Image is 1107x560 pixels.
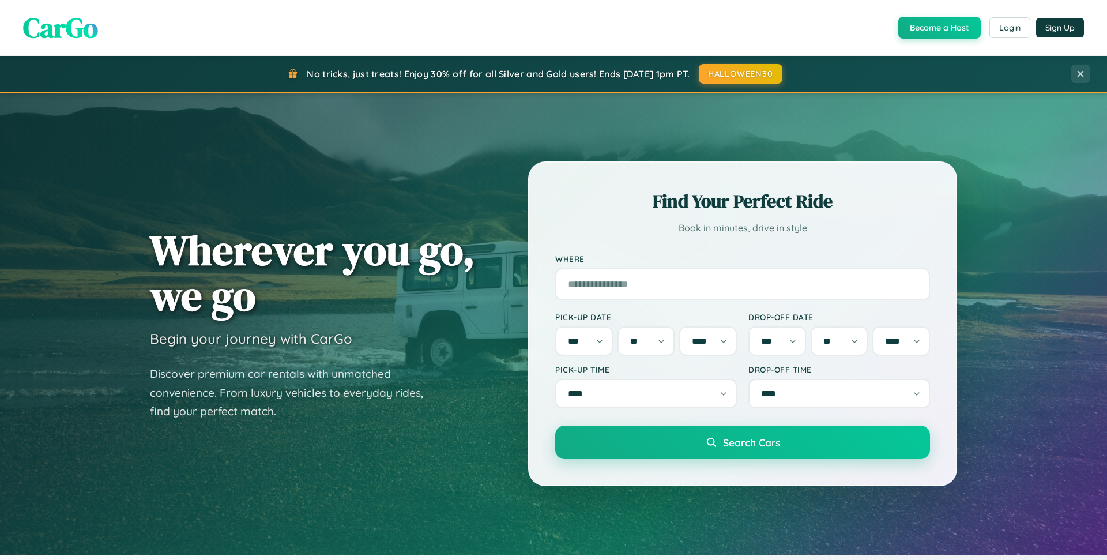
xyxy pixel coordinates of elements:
[748,312,930,322] label: Drop-off Date
[23,9,98,47] span: CarGo
[555,364,737,374] label: Pick-up Time
[555,254,930,264] label: Where
[307,68,690,80] span: No tricks, just treats! Enjoy 30% off for all Silver and Gold users! Ends [DATE] 1pm PT.
[555,220,930,236] p: Book in minutes, drive in style
[699,64,782,84] button: HALLOWEEN30
[555,426,930,459] button: Search Cars
[150,227,475,318] h1: Wherever you go, we go
[748,364,930,374] label: Drop-off Time
[150,330,352,347] h3: Begin your journey with CarGo
[989,17,1030,38] button: Login
[555,189,930,214] h2: Find Your Perfect Ride
[150,364,438,421] p: Discover premium car rentals with unmatched convenience. From luxury vehicles to everyday rides, ...
[723,436,780,449] span: Search Cars
[898,17,981,39] button: Become a Host
[555,312,737,322] label: Pick-up Date
[1036,18,1084,37] button: Sign Up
